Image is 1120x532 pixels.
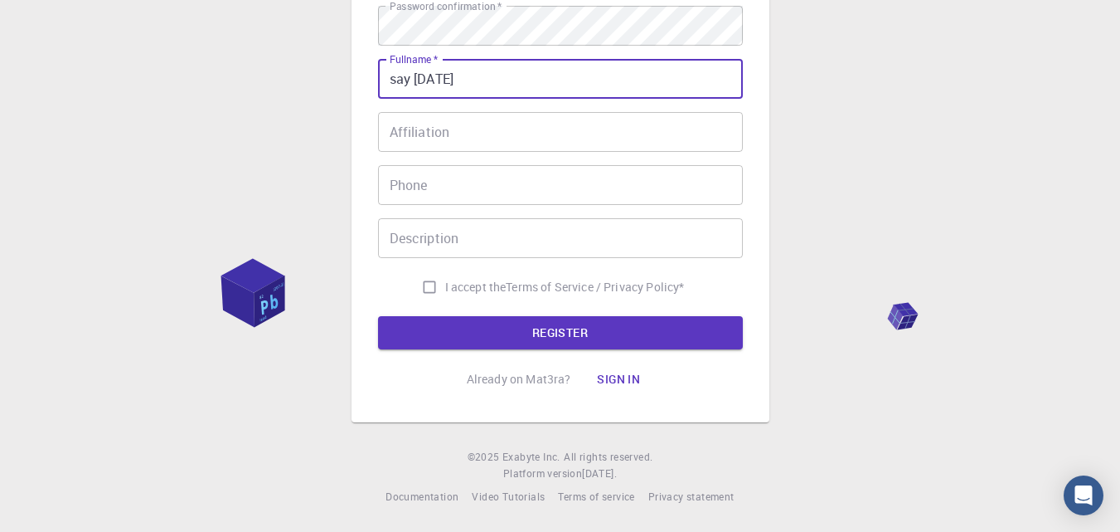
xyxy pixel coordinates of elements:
[467,371,571,388] p: Already on Mat3ra?
[468,449,502,466] span: © 2025
[502,450,560,463] span: Exabyte Inc.
[378,316,743,349] button: REGISTER
[558,490,634,503] span: Terms of service
[503,466,582,482] span: Platform version
[390,52,438,66] label: Fullname
[385,490,458,503] span: Documentation
[506,279,684,295] a: Terms of Service / Privacy Policy*
[564,449,652,466] span: All rights reserved.
[506,279,684,295] p: Terms of Service / Privacy Policy *
[1064,476,1103,515] div: Open Intercom Messenger
[385,489,458,505] a: Documentation
[584,363,653,396] button: Sign in
[445,279,507,295] span: I accept the
[472,490,545,503] span: Video Tutorials
[582,466,617,482] a: [DATE].
[648,490,735,503] span: Privacy statement
[472,489,545,505] a: Video Tutorials
[502,449,560,466] a: Exabyte Inc.
[582,466,617,480] span: [DATE] .
[648,489,735,505] a: Privacy statement
[558,489,634,505] a: Terms of service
